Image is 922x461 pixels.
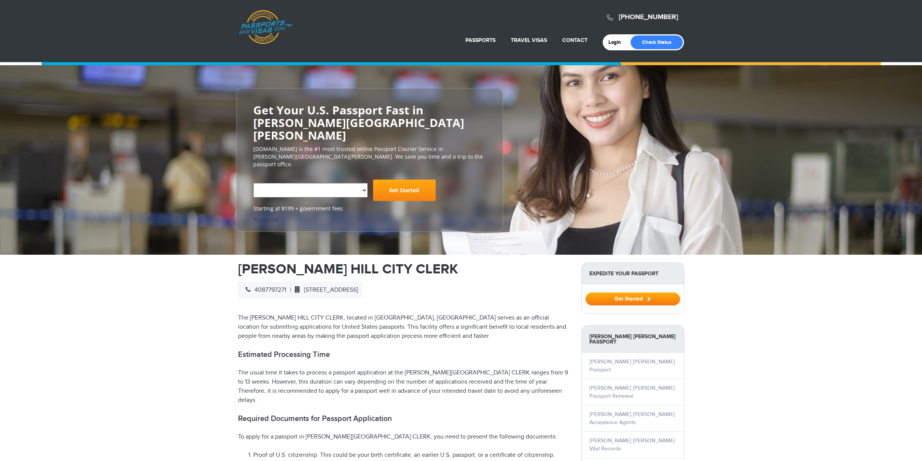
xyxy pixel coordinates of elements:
h1: [PERSON_NAME] HILL CITY CLERK [238,262,570,276]
a: [PERSON_NAME] [PERSON_NAME] Passport [589,358,675,373]
li: Proof of U.S. citizenship: This could be your birth certificate, an earlier U.S. passport, or a c... [253,451,570,460]
a: [PERSON_NAME] [PERSON_NAME] Acceptance Agents [589,411,675,426]
a: Passports & [DOMAIN_NAME] [238,10,293,44]
a: Passports [465,37,496,43]
p: The usual time it takes to process a passport application at the [PERSON_NAME][GEOGRAPHIC_DATA] C... [238,368,570,405]
a: [PERSON_NAME] [PERSON_NAME] Passport Renewal [589,385,675,399]
h2: Estimated Processing Time [238,350,570,359]
a: Login [608,39,626,45]
a: Check Status [631,35,683,49]
a: Travel Visas [511,37,547,43]
h2: Get Your U.S. Passport Fast in [PERSON_NAME][GEOGRAPHIC_DATA][PERSON_NAME] [253,104,486,141]
p: [DOMAIN_NAME] is the #1 most trusted online Passport Courier Service in [PERSON_NAME][GEOGRAPHIC_... [253,145,486,168]
button: Get Started [586,292,680,305]
span: Starting at $199 + government fees [253,205,486,212]
a: [PHONE_NUMBER] [619,13,678,21]
div: | [238,282,362,299]
a: Get Started [586,296,680,302]
span: 4087797271 [242,286,286,294]
p: The [PERSON_NAME] HILL CITY CLERK, located in [GEOGRAPHIC_DATA], [GEOGRAPHIC_DATA] serves as an o... [238,313,570,341]
span: [STREET_ADDRESS] [291,286,358,294]
p: To apply for a passport in [PERSON_NAME][GEOGRAPHIC_DATA] CLERK, you need to present the followin... [238,432,570,442]
strong: Expedite Your Passport [582,263,684,284]
h2: Required Documents for Passport Application [238,414,570,423]
a: Get Started [373,180,436,201]
a: Contact [562,37,587,43]
a: [PERSON_NAME] [PERSON_NAME] Vital Records [589,437,675,452]
strong: [PERSON_NAME] [PERSON_NAME] Passport [582,326,684,353]
a: Trustpilot [253,216,278,223]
